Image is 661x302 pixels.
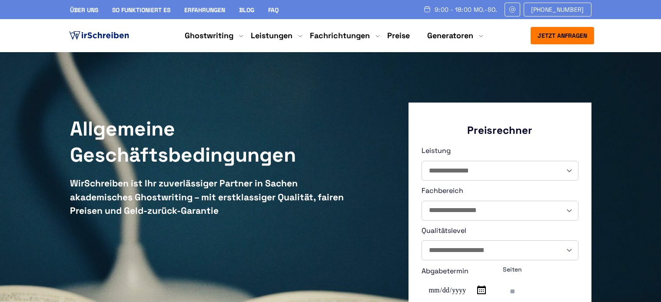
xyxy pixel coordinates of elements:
label: Leistung [422,145,578,181]
a: Preise [387,30,410,40]
span: [PHONE_NUMBER] [531,6,584,13]
a: Generatoren [427,30,473,41]
select: Leistung [422,161,578,180]
input: Abgabetermin [422,281,489,300]
select: Qualitätslevel [422,241,578,260]
label: Abgabetermin [422,265,497,301]
label: Fachbereich [422,185,578,221]
select: Fachbereich [422,201,578,220]
span: Seiten [503,265,578,274]
a: Blog [239,6,254,14]
label: Qualitätslevel [422,225,578,261]
a: Erfahrungen [184,6,225,14]
h1: Allgemeine Geschäftsbedingungen [70,116,352,168]
a: FAQ [268,6,279,14]
img: logo ghostwriter-österreich [67,29,131,42]
img: Schedule [423,6,431,13]
div: WirSchreiben ist Ihr zuverlässiger Partner in Sachen akademisches Ghostwriting – mit erstklassige... [70,176,352,218]
span: 9:00 - 18:00 Mo.-So. [435,6,498,13]
a: Über uns [70,6,98,14]
img: Email [508,6,516,13]
a: So funktioniert es [112,6,170,14]
a: [PHONE_NUMBER] [524,3,591,17]
div: Preisrechner [422,123,578,137]
a: Fachrichtungen [310,30,370,41]
a: Leistungen [251,30,292,41]
a: Ghostwriting [185,30,233,41]
button: Jetzt anfragen [531,27,594,44]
